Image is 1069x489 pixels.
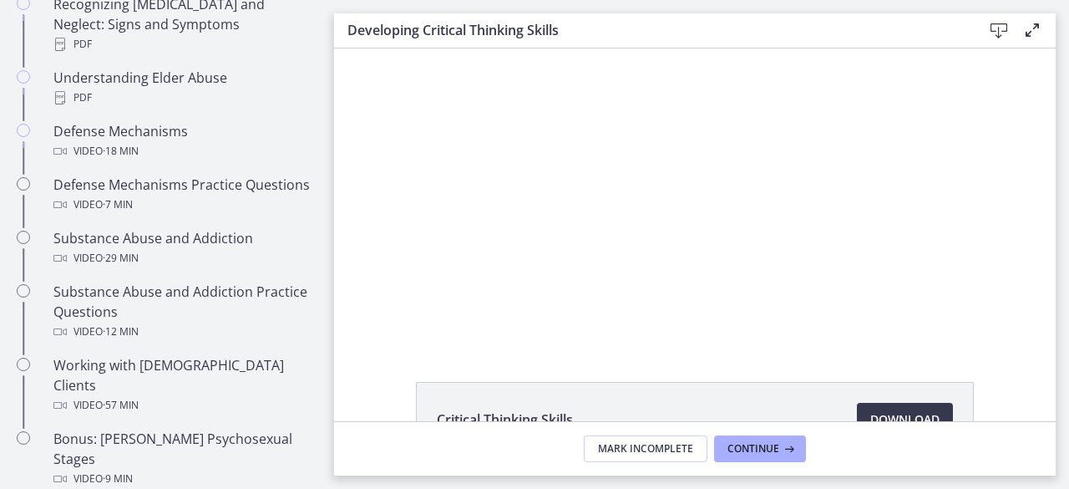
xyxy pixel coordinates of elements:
[714,436,806,462] button: Continue
[53,141,314,161] div: Video
[53,34,314,54] div: PDF
[53,355,314,415] div: Working with [DEMOGRAPHIC_DATA] Clients
[103,395,139,415] span: · 57 min
[53,282,314,342] div: Substance Abuse and Addiction Practice Questions
[103,248,139,268] span: · 29 min
[347,20,955,40] h3: Developing Critical Thinking Skills
[53,175,314,215] div: Defense Mechanisms Practice Questions
[53,322,314,342] div: Video
[53,121,314,161] div: Defense Mechanisms
[53,195,314,215] div: Video
[334,48,1056,344] iframe: Video Lesson
[857,403,953,436] a: Download
[727,442,779,456] span: Continue
[53,248,314,268] div: Video
[53,228,314,268] div: Substance Abuse and Addiction
[53,469,314,489] div: Video
[103,141,139,161] span: · 18 min
[53,68,314,108] div: Understanding Elder Abuse
[870,410,940,430] span: Download
[437,410,573,430] span: Critical Thinking Skills
[53,88,314,108] div: PDF
[103,469,133,489] span: · 9 min
[53,395,314,415] div: Video
[584,436,707,462] button: Mark Incomplete
[103,195,133,215] span: · 7 min
[53,429,314,489] div: Bonus: [PERSON_NAME] Psychosexual Stages
[103,322,139,342] span: · 12 min
[598,442,693,456] span: Mark Incomplete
